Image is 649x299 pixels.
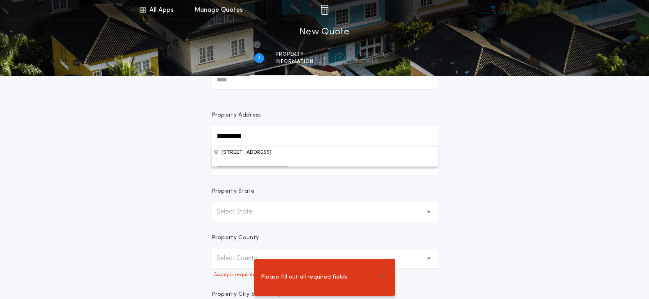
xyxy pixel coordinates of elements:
[338,55,341,61] h2: 2
[212,70,438,89] input: Prepared For
[276,51,314,58] span: Property
[212,146,438,158] button: Property Address
[217,254,270,263] p: Select County
[212,202,438,222] button: Select State
[212,187,255,196] p: Property State
[258,55,260,61] h2: 1
[217,207,266,217] p: Select State
[261,273,347,282] span: Please fill out all required fields
[477,6,508,14] img: vs-icon
[321,5,328,15] img: img
[212,111,438,119] p: Property Address
[356,58,395,65] span: details
[212,249,438,268] button: Select County
[212,234,259,242] p: Property County
[276,58,314,65] span: information
[299,26,349,39] h1: New Quote
[356,51,395,58] span: Transaction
